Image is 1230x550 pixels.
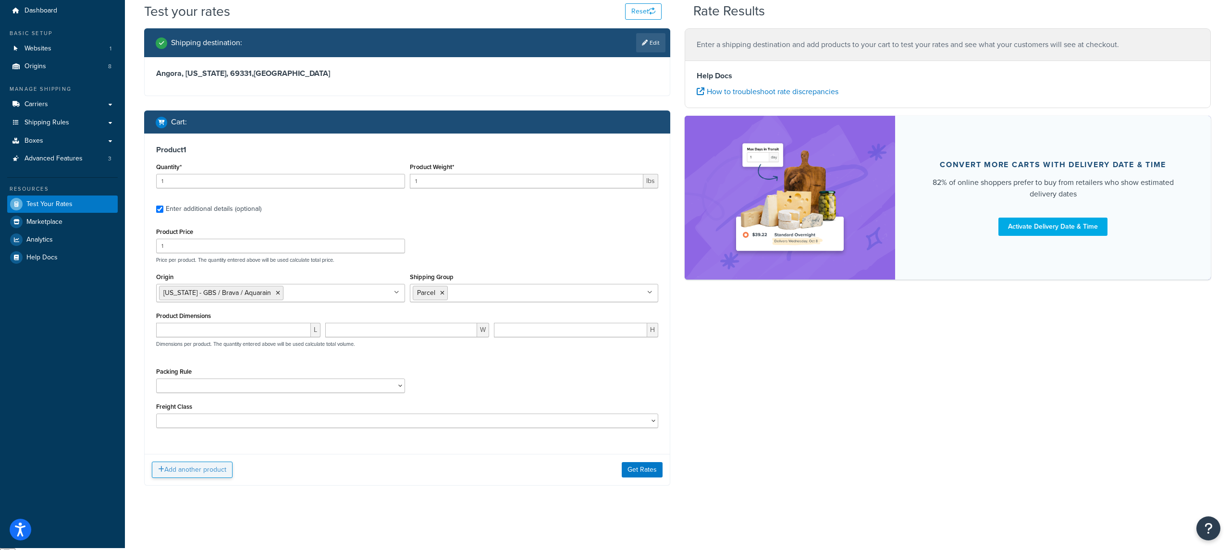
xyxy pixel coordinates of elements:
button: Get Rates [622,462,663,477]
div: Convert more carts with delivery date & time [940,160,1166,170]
span: Test Your Rates [26,200,73,208]
a: Shipping Rules [7,114,118,132]
button: Open Resource Center [1196,516,1220,540]
h2: Cart : [171,118,187,126]
a: Analytics [7,231,118,248]
h4: Help Docs [697,70,1199,82]
h2: Shipping destination : [171,38,242,47]
span: Marketplace [26,218,62,226]
h3: Product 1 [156,145,658,155]
span: lbs [643,174,658,188]
span: H [647,323,658,337]
a: Test Your Rates [7,196,118,213]
button: Add another product [152,462,233,478]
p: Dimensions per product. The quantity entered above will be used calculate total volume. [154,341,355,347]
input: 0.0 [156,174,405,188]
span: [US_STATE] - GBS / Brava / Aquarain [163,288,271,298]
input: Enter additional details (optional) [156,206,163,213]
label: Product Price [156,228,193,235]
a: Dashboard [7,2,118,20]
span: Dashboard [25,7,57,15]
span: L [311,323,320,337]
span: W [477,323,489,337]
label: Packing Rule [156,368,192,375]
h1: Test your rates [144,2,230,21]
span: 3 [108,155,111,163]
a: How to troubleshoot rate discrepancies [697,86,838,97]
label: Freight Class [156,403,192,410]
div: Enter additional details (optional) [166,202,261,216]
h3: Angora, [US_STATE], 69331 , [GEOGRAPHIC_DATA] [156,69,658,78]
li: Origins [7,58,118,75]
label: Shipping Group [410,273,454,281]
li: Advanced Features [7,150,118,168]
label: Product Weight* [410,163,454,171]
div: Resources [7,185,118,193]
div: 82% of online shoppers prefer to buy from retailers who show estimated delivery dates [918,177,1188,200]
label: Quantity* [156,163,182,171]
span: 8 [108,62,111,71]
a: Origins8 [7,58,118,75]
a: Marketplace [7,213,118,231]
span: Shipping Rules [25,119,69,127]
a: Websites1 [7,40,118,58]
span: Websites [25,45,51,53]
label: Origin [156,273,173,281]
span: Advanced Features [25,155,83,163]
a: Advanced Features3 [7,150,118,168]
img: feature-image-ddt-36eae7f7280da8017bfb280eaccd9c446f90b1fe08728e4019434db127062ab4.png [730,130,850,265]
a: Edit [636,33,665,52]
li: Websites [7,40,118,58]
div: Manage Shipping [7,85,118,93]
span: Boxes [25,137,43,145]
p: Price per product. The quantity entered above will be used calculate total price. [154,257,661,263]
span: Parcel [417,288,435,298]
a: Carriers [7,96,118,113]
a: Boxes [7,132,118,150]
button: Reset [625,3,662,20]
span: 1 [110,45,111,53]
span: Carriers [25,100,48,109]
span: Analytics [26,236,53,244]
a: Help Docs [7,249,118,266]
span: Help Docs [26,254,58,262]
p: Enter a shipping destination and add products to your cart to test your rates and see what your c... [697,38,1199,51]
div: Basic Setup [7,29,118,37]
label: Product Dimensions [156,312,211,319]
span: Origins [25,62,46,71]
a: Activate Delivery Date & Time [998,218,1107,236]
input: 0.00 [410,174,644,188]
h2: Rate Results [693,4,765,19]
